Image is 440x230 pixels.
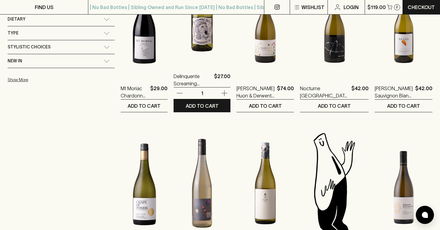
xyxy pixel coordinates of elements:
[8,74,87,86] button: Show More
[8,40,115,54] div: Stylistic Choices
[8,57,22,65] span: New In
[236,100,294,112] button: ADD TO CART
[8,26,115,40] div: Type
[422,212,428,218] img: bubble-icon
[375,100,432,112] button: ADD TO CART
[351,85,369,99] p: $42.00
[121,85,148,99] a: Mt Moriac Chardonnay 2024
[300,100,369,112] button: ADD TO CART
[121,100,168,112] button: ADD TO CART
[128,102,161,110] p: ADD TO CART
[301,4,324,11] p: Wishlist
[8,43,51,51] span: Stylistic Choices
[300,85,349,99] a: Nocturne [GEOGRAPHIC_DATA] [GEOGRAPHIC_DATA] 2024
[396,5,398,9] p: 2
[236,85,275,99] a: [PERSON_NAME] Huon & Derwent Chardonnay 2023
[408,4,435,11] p: Checkout
[277,85,294,99] p: $74.00
[8,12,115,26] div: Dietary
[35,4,54,11] p: FIND US
[150,85,168,99] p: $29.00
[344,4,359,11] p: Login
[174,73,212,87] a: Delinquente Screaming [PERSON_NAME] 2024
[8,15,25,23] span: Dietary
[186,102,219,110] p: ADD TO CART
[249,102,282,110] p: ADD TO CART
[8,29,18,37] span: Type
[415,85,432,99] p: $42.00
[387,102,420,110] p: ADD TO CART
[214,73,230,87] p: $27.00
[375,85,413,99] a: [PERSON_NAME] Sauvignon Blanc 2023
[174,100,230,112] button: ADD TO CART
[367,4,386,11] p: $119.00
[318,102,351,110] p: ADD TO CART
[8,54,115,68] div: New In
[195,90,209,97] p: 1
